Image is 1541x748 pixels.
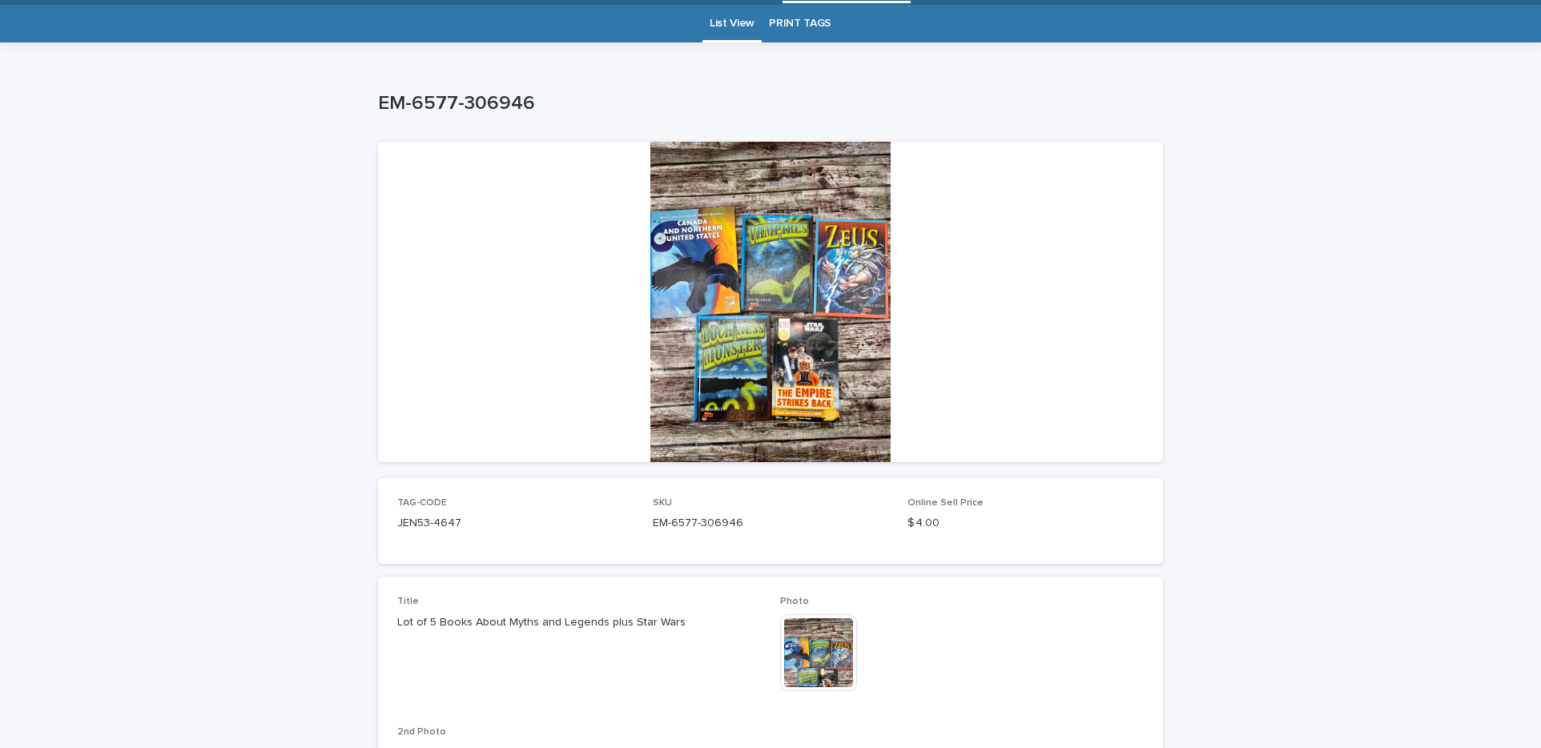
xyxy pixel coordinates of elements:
span: SKU [653,498,672,508]
span: TAG-CODE [397,498,447,508]
a: List View [710,5,754,42]
span: Photo [780,597,809,606]
span: Online Sell Price [907,498,984,508]
p: JEN53-4647 [397,515,634,532]
p: EM-6577-306946 [378,92,1157,115]
p: Lot of 5 Books About Myths and Legends plus Star Wars [397,614,761,631]
p: EM-6577-306946 [653,515,889,532]
span: Title [397,597,419,606]
a: PRINT TAGS [769,5,831,42]
p: $ 4.00 [907,515,1144,532]
span: 2nd Photo [397,727,446,737]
